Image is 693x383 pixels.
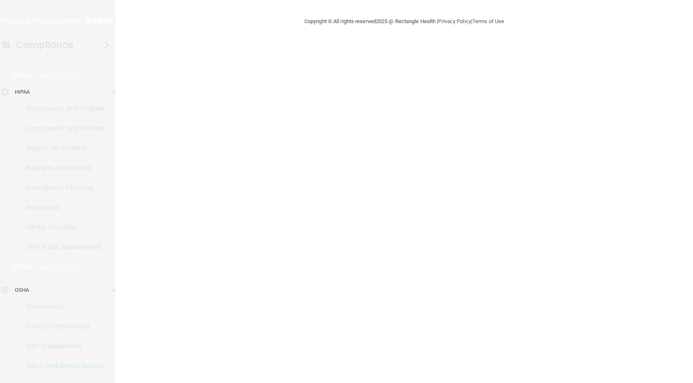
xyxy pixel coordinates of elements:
[5,362,118,370] p: Injury and Illness Report
[472,18,504,24] a: Terms of Use
[5,184,118,192] p: Emergency Planning
[5,164,118,172] p: Business Associates
[11,262,32,272] p: OSHA
[16,39,73,51] h4: Compliance
[254,8,555,35] div: Copyright © All rights reserved 2025 @ Rectangle Health | |
[5,243,118,251] p: HIPAA Risk Assessment
[5,223,118,232] p: HIPAA Checklist
[5,144,118,152] p: Report an Incident
[5,342,118,350] p: Self-Assessment
[5,203,118,212] p: Resources
[15,285,29,295] p: OSHA
[5,303,118,311] p: Documents
[5,322,118,331] p: Safety Data Sheets
[11,71,32,80] p: HIPAA
[5,104,118,113] p: Documents and Policies
[15,87,30,97] p: HIPAA
[36,262,80,272] p: Learn More!
[438,18,471,24] a: Privacy Policy
[2,13,114,29] img: PMB logo
[36,71,80,80] p: Learn More!
[5,124,118,132] p: Documents and Policies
